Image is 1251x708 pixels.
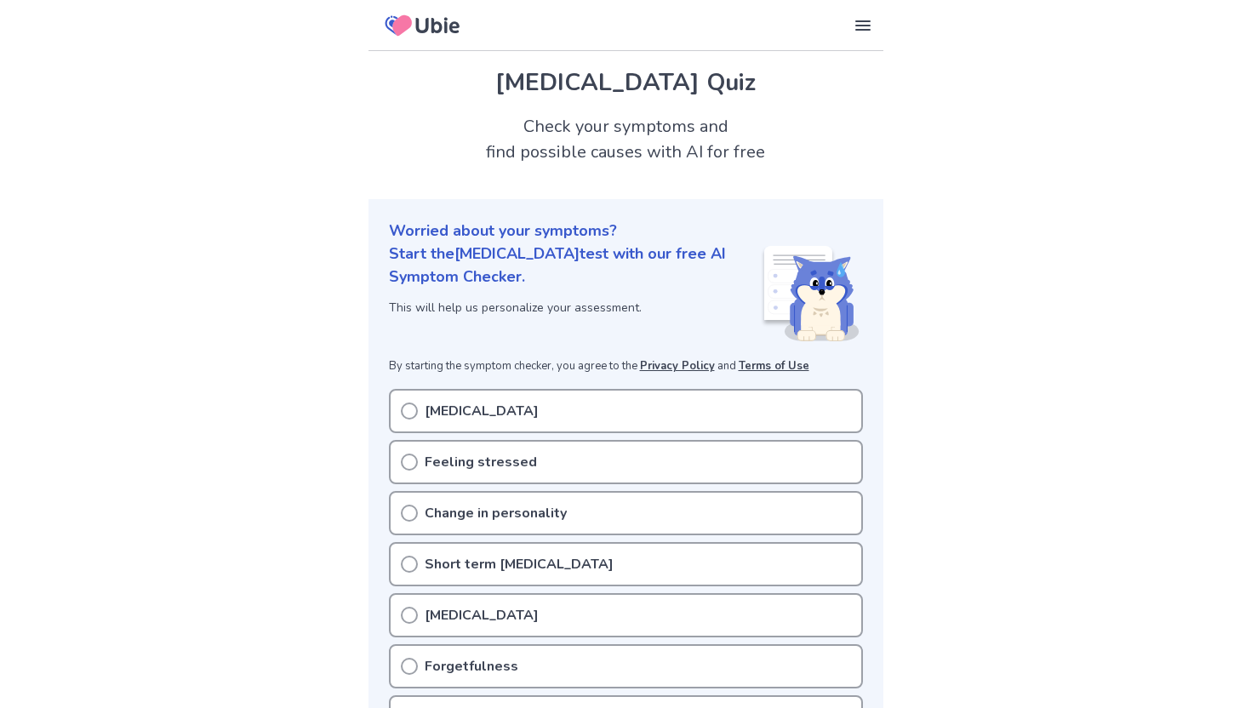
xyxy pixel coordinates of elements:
[389,299,761,317] p: This will help us personalize your assessment.
[425,452,537,472] p: Feeling stressed
[425,401,539,421] p: [MEDICAL_DATA]
[389,220,863,243] p: Worried about your symptoms?
[761,246,860,341] img: Shiba
[389,243,761,288] p: Start the [MEDICAL_DATA] test with our free AI Symptom Checker.
[425,656,518,677] p: Forgetfulness
[425,554,614,574] p: Short term [MEDICAL_DATA]
[739,358,809,374] a: Terms of Use
[425,503,567,523] p: Change in personality
[425,605,539,625] p: [MEDICAL_DATA]
[389,358,863,375] p: By starting the symptom checker, you agree to the and
[389,65,863,100] h1: [MEDICAL_DATA] Quiz
[368,114,883,165] h2: Check your symptoms and find possible causes with AI for free
[640,358,715,374] a: Privacy Policy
